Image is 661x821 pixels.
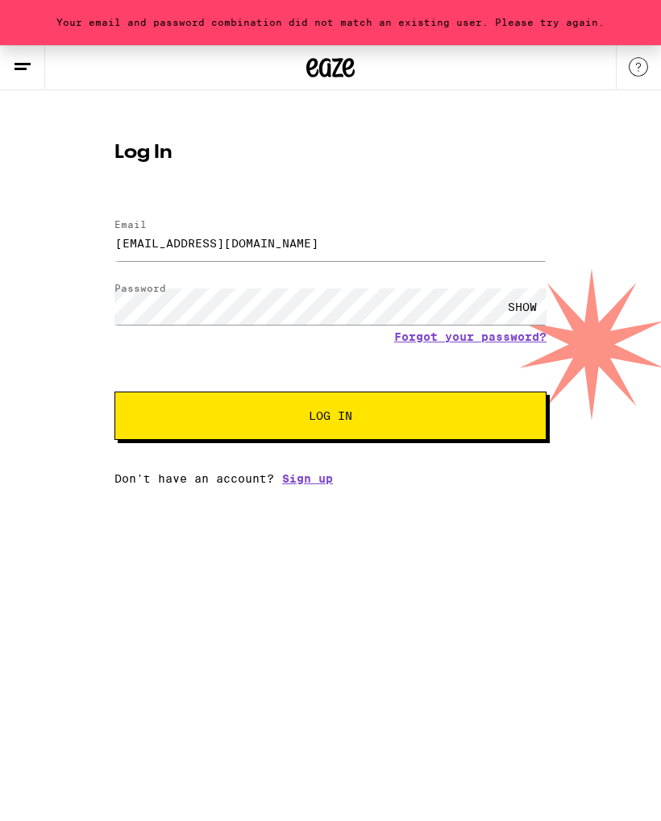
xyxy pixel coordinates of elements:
[114,219,147,230] label: Email
[394,330,547,343] a: Forgot your password?
[282,472,333,485] a: Sign up
[498,288,547,325] div: SHOW
[114,225,547,261] input: Email
[114,392,547,440] button: Log In
[309,410,352,421] span: Log In
[114,472,547,485] div: Don't have an account?
[114,283,166,293] label: Password
[114,143,547,163] h1: Log In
